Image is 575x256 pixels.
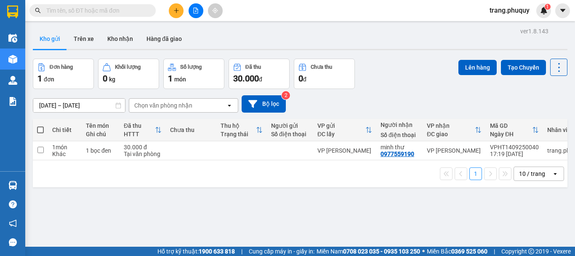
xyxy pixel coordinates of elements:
[427,131,475,137] div: ĐC giao
[540,7,548,14] img: icon-new-feature
[216,119,267,141] th: Toggle SortBy
[174,76,186,83] span: món
[157,247,235,256] span: Hỗ trợ kỹ thuật:
[427,147,482,154] div: VP [PERSON_NAME]
[8,76,17,85] img: warehouse-icon
[317,247,420,256] span: Miền Nam
[423,119,486,141] th: Toggle SortBy
[168,73,173,84] span: 1
[46,6,146,15] input: Tìm tên, số ĐT hoặc mã đơn
[33,99,125,112] input: Select a date range.
[271,122,309,129] div: Người gửi
[50,64,73,70] div: Đơn hàng
[221,122,256,129] div: Thu hộ
[9,219,17,227] span: notification
[311,64,332,70] div: Chưa thu
[427,247,487,256] span: Miền Bắc
[140,29,189,49] button: Hàng đã giao
[271,131,309,137] div: Số điện thoại
[115,64,141,70] div: Khối lượng
[519,170,545,178] div: 10 / trang
[458,60,497,75] button: Lên hàng
[303,76,306,83] span: đ
[103,73,107,84] span: 0
[490,151,539,157] div: 17:19 [DATE]
[134,101,192,110] div: Chọn văn phòng nhận
[528,248,534,254] span: copyright
[101,29,140,49] button: Kho nhận
[98,59,159,89] button: Khối lượng0kg
[33,59,94,89] button: Đơn hàng1đơn
[86,122,115,129] div: Tên món
[180,64,202,70] div: Số lượng
[37,73,42,84] span: 1
[483,5,536,16] span: trang.phuquy
[427,122,475,129] div: VP nhận
[9,238,17,246] span: message
[381,121,418,128] div: Người nhận
[109,76,115,83] span: kg
[294,59,355,89] button: Chưa thu0đ
[451,248,487,255] strong: 0369 525 060
[163,59,224,89] button: Số lượng1món
[422,250,425,253] span: ⚪️
[249,247,314,256] span: Cung cấp máy in - giấy in:
[259,76,262,83] span: đ
[233,73,259,84] span: 30.000
[381,144,418,151] div: minh thư
[8,34,17,43] img: warehouse-icon
[245,64,261,70] div: Đã thu
[545,4,551,10] sup: 1
[35,8,41,13] span: search
[486,119,543,141] th: Toggle SortBy
[52,151,77,157] div: Khác
[282,91,290,100] sup: 2
[343,248,420,255] strong: 0708 023 035 - 0935 103 250
[229,59,290,89] button: Đã thu30.000đ
[241,247,242,256] span: |
[124,122,155,129] div: Đã thu
[212,8,218,13] span: aim
[520,27,548,36] div: ver 1.8.143
[469,167,482,180] button: 1
[8,97,17,106] img: solution-icon
[298,73,303,84] span: 0
[199,248,235,255] strong: 1900 633 818
[124,131,155,137] div: HTTT
[317,147,372,154] div: VP [PERSON_NAME]
[86,147,115,154] div: 1 bọc đen
[7,5,18,18] img: logo-vxr
[552,170,559,177] svg: open
[170,127,212,133] div: Chưa thu
[86,131,115,137] div: Ghi chú
[124,144,162,151] div: 30.000 đ
[8,181,17,190] img: warehouse-icon
[555,3,570,18] button: caret-down
[124,151,162,157] div: Tại văn phòng
[9,200,17,208] span: question-circle
[120,119,166,141] th: Toggle SortBy
[226,102,233,109] svg: open
[189,3,203,18] button: file-add
[490,122,532,129] div: Mã GD
[490,131,532,137] div: Ngày ĐH
[313,119,376,141] th: Toggle SortBy
[52,127,77,133] div: Chi tiết
[208,3,223,18] button: aim
[8,55,17,64] img: warehouse-icon
[52,144,77,151] div: 1 món
[501,60,546,75] button: Tạo Chuyến
[381,132,418,138] div: Số điện thoại
[169,3,184,18] button: plus
[494,247,495,256] span: |
[490,144,539,151] div: VPHT1409250040
[317,131,365,137] div: ĐC lấy
[33,29,67,49] button: Kho gửi
[44,76,54,83] span: đơn
[67,29,101,49] button: Trên xe
[242,95,286,113] button: Bộ lọc
[173,8,179,13] span: plus
[381,151,414,157] div: 0977559190
[559,7,567,14] span: caret-down
[193,8,199,13] span: file-add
